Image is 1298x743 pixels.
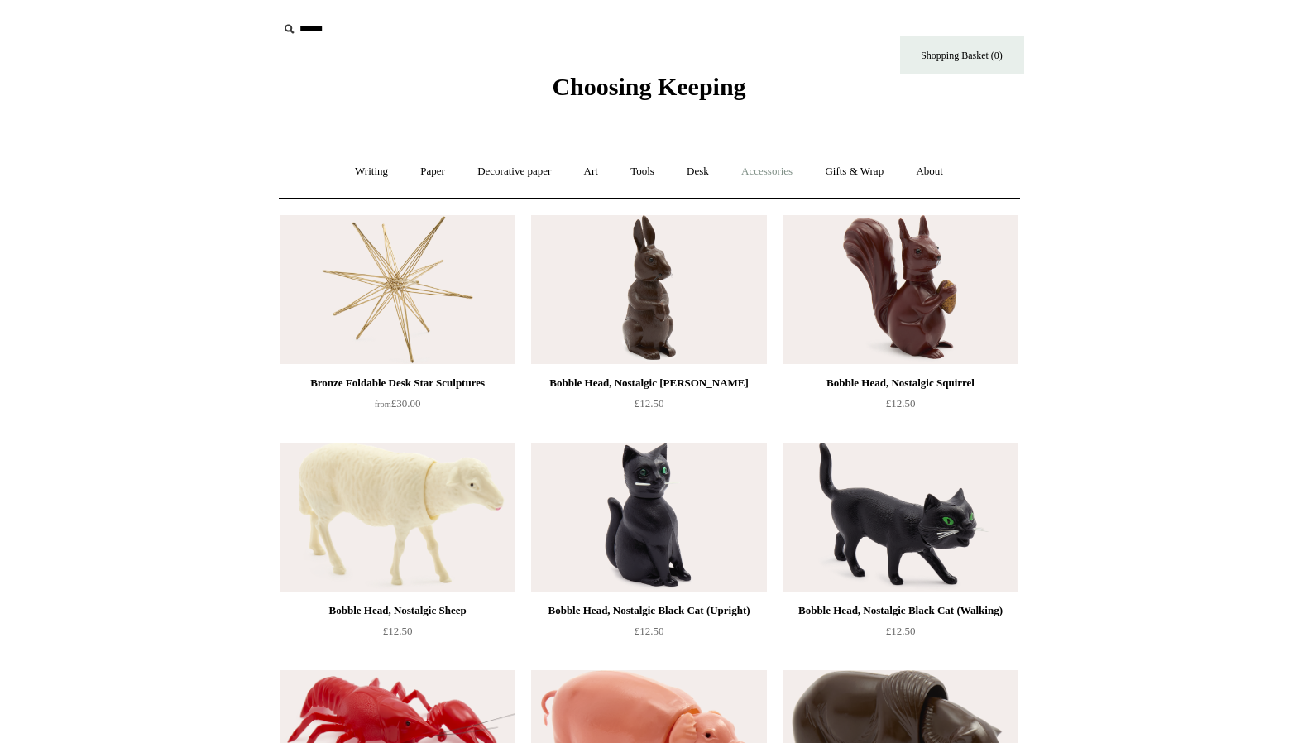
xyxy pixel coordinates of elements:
[280,215,515,364] img: Bronze Foldable Desk Star Sculptures
[787,373,1013,393] div: Bobble Head, Nostalgic Squirrel
[886,625,916,637] span: £12.50
[783,215,1018,364] a: Bobble Head, Nostalgic Squirrel Bobble Head, Nostalgic Squirrel
[783,373,1018,441] a: Bobble Head, Nostalgic Squirrel £12.50
[535,601,762,621] div: Bobble Head, Nostalgic Black Cat (Upright)
[552,86,745,98] a: Choosing Keeping
[635,397,664,410] span: £12.50
[340,150,403,194] a: Writing
[280,373,515,441] a: Bronze Foldable Desk Star Sculptures from£30.00
[285,373,511,393] div: Bronze Foldable Desk Star Sculptures
[280,215,515,364] a: Bronze Foldable Desk Star Sculptures Bronze Foldable Desk Star Sculptures
[531,215,766,364] a: Bobble Head, Nostalgic Brown Bunny Bobble Head, Nostalgic Brown Bunny
[280,443,515,592] img: Bobble Head, Nostalgic Sheep
[285,601,511,621] div: Bobble Head, Nostalgic Sheep
[783,601,1018,669] a: Bobble Head, Nostalgic Black Cat (Walking) £12.50
[672,150,724,194] a: Desk
[810,150,898,194] a: Gifts & Wrap
[383,625,413,637] span: £12.50
[900,36,1024,74] a: Shopping Basket (0)
[901,150,958,194] a: About
[783,443,1018,592] a: Bobble Head, Nostalgic Black Cat (Walking) Bobble Head, Nostalgic Black Cat (Walking)
[375,397,421,410] span: £30.00
[552,73,745,100] span: Choosing Keeping
[726,150,807,194] a: Accessories
[787,601,1013,621] div: Bobble Head, Nostalgic Black Cat (Walking)
[531,443,766,592] img: Bobble Head, Nostalgic Black Cat (Upright)
[280,443,515,592] a: Bobble Head, Nostalgic Sheep Bobble Head, Nostalgic Sheep
[462,150,566,194] a: Decorative paper
[783,215,1018,364] img: Bobble Head, Nostalgic Squirrel
[569,150,613,194] a: Art
[405,150,460,194] a: Paper
[535,373,762,393] div: Bobble Head, Nostalgic [PERSON_NAME]
[783,443,1018,592] img: Bobble Head, Nostalgic Black Cat (Walking)
[531,373,766,441] a: Bobble Head, Nostalgic [PERSON_NAME] £12.50
[531,443,766,592] a: Bobble Head, Nostalgic Black Cat (Upright) Bobble Head, Nostalgic Black Cat (Upright)
[531,601,766,669] a: Bobble Head, Nostalgic Black Cat (Upright) £12.50
[635,625,664,637] span: £12.50
[531,215,766,364] img: Bobble Head, Nostalgic Brown Bunny
[280,601,515,669] a: Bobble Head, Nostalgic Sheep £12.50
[886,397,916,410] span: £12.50
[375,400,391,409] span: from
[615,150,669,194] a: Tools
